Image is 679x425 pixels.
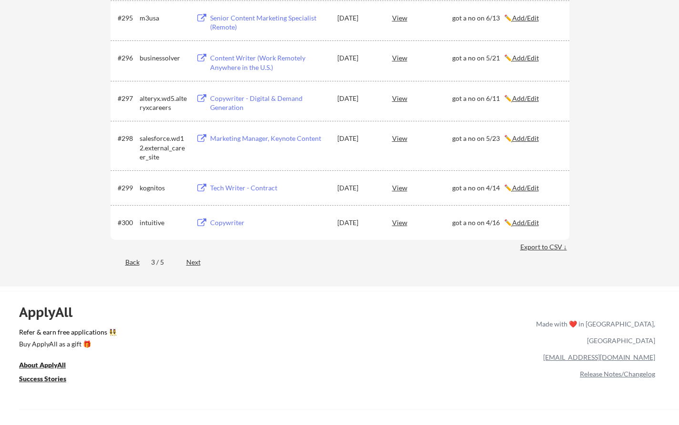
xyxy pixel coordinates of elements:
[19,360,79,372] a: About ApplyAll
[210,183,328,193] div: Tech Writer - Contract
[19,374,79,385] a: Success Stories
[452,94,561,103] div: got a no on 6/11 ✏️
[118,134,136,143] div: #298
[151,257,175,267] div: 3 / 5
[140,13,187,23] div: m3usa
[19,361,66,369] u: About ApplyAll
[392,9,452,26] div: View
[140,53,187,63] div: businessolver
[19,304,83,320] div: ApplyAll
[337,218,379,227] div: [DATE]
[19,375,66,383] u: Success Stories
[210,134,328,143] div: Marketing Manager, Keynote Content
[512,14,539,22] u: Add/Edit
[19,341,114,347] div: Buy ApplyAll as a gift 🎁
[140,218,187,227] div: intuitive
[140,183,187,193] div: kognitos
[452,53,561,63] div: got a no on 5/21 ✏️
[392,89,452,107] div: View
[512,94,539,102] u: Add/Edit
[118,183,136,193] div: #299
[118,13,136,23] div: #295
[392,214,452,231] div: View
[580,370,655,378] a: Release Notes/Changelog
[186,257,212,267] div: Next
[210,218,328,227] div: Copywriter
[210,13,328,32] div: Senior Content Marketing Specialist (Remote)
[337,13,379,23] div: [DATE]
[19,339,114,351] a: Buy ApplyAll as a gift 🎁
[118,53,136,63] div: #296
[210,53,328,72] div: Content Writer (Work Remotely Anywhere in the U.S.)
[512,218,539,227] u: Add/Edit
[512,184,539,192] u: Add/Edit
[118,218,136,227] div: #300
[337,183,379,193] div: [DATE]
[452,183,561,193] div: got a no on 4/14 ✏️
[337,134,379,143] div: [DATE]
[118,94,136,103] div: #297
[337,94,379,103] div: [DATE]
[337,53,379,63] div: [DATE]
[19,329,337,339] a: Refer & earn free applications 👯‍♀️
[452,13,561,23] div: got a no on 6/13 ✏️
[520,242,569,252] div: Export to CSV ↓
[140,134,187,162] div: salesforce.wd12.external_career_site
[512,54,539,62] u: Add/Edit
[532,316,655,349] div: Made with ❤️ in [GEOGRAPHIC_DATA], [GEOGRAPHIC_DATA]
[210,94,328,112] div: Copywriter - Digital & Demand Generation
[392,129,452,147] div: View
[392,179,452,196] div: View
[452,218,561,227] div: got a no on 4/16 ✏️
[111,257,140,267] div: Back
[140,94,187,112] div: alteryx.wd5.alteryxcareers
[543,353,655,361] a: [EMAIL_ADDRESS][DOMAIN_NAME]
[392,49,452,66] div: View
[452,134,561,143] div: got a no on 5/23 ✏️
[512,134,539,142] u: Add/Edit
